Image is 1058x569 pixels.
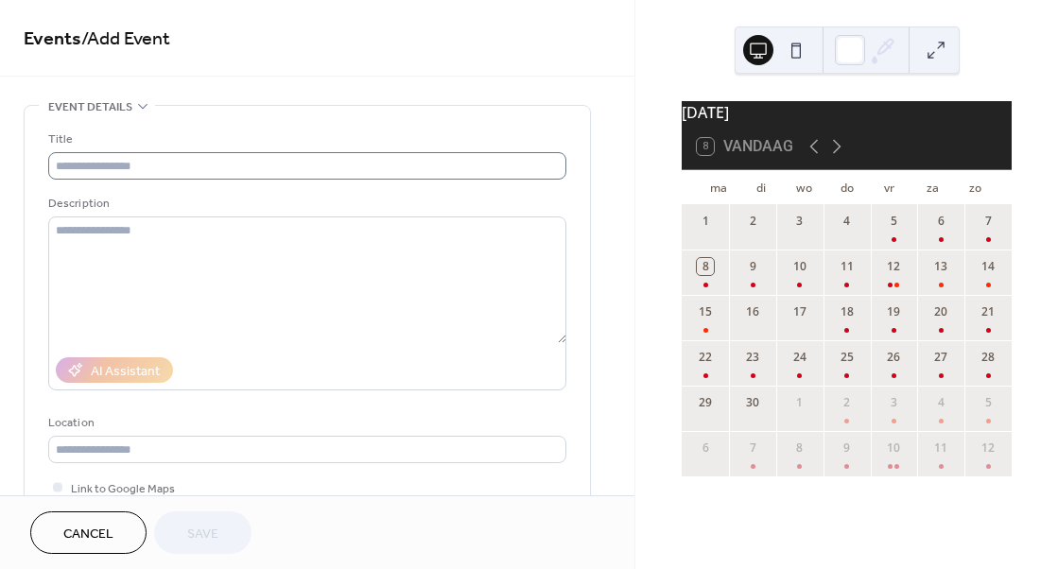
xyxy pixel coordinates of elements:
[885,394,902,411] div: 3
[791,440,808,457] div: 8
[791,258,808,275] div: 10
[48,194,563,214] div: Description
[839,258,856,275] div: 11
[825,170,868,204] div: do
[697,394,714,411] div: 29
[744,394,761,411] div: 30
[932,349,949,366] div: 27
[839,213,856,230] div: 4
[744,213,761,230] div: 2
[932,258,949,275] div: 13
[980,394,997,411] div: 5
[30,511,147,554] button: Cancel
[932,394,949,411] div: 4
[932,440,949,457] div: 11
[980,213,997,230] div: 7
[980,349,997,366] div: 28
[63,525,113,544] span: Cancel
[744,303,761,320] div: 16
[744,349,761,366] div: 23
[980,303,997,320] div: 21
[791,394,808,411] div: 1
[71,479,175,499] span: Link to Google Maps
[839,349,856,366] div: 25
[839,394,856,411] div: 2
[48,129,563,149] div: Title
[48,413,563,433] div: Location
[791,213,808,230] div: 3
[697,349,714,366] div: 22
[980,258,997,275] div: 14
[980,440,997,457] div: 12
[868,170,911,204] div: vr
[885,303,902,320] div: 19
[791,349,808,366] div: 24
[839,303,856,320] div: 18
[839,440,856,457] div: 9
[783,170,825,204] div: wo
[24,21,81,58] a: Events
[744,258,761,275] div: 9
[744,440,761,457] div: 7
[932,303,949,320] div: 20
[48,97,132,117] span: Event details
[697,258,714,275] div: 8
[911,170,954,204] div: za
[697,440,714,457] div: 6
[885,349,902,366] div: 26
[697,170,739,204] div: ma
[885,213,902,230] div: 5
[791,303,808,320] div: 17
[682,101,1012,124] div: [DATE]
[885,258,902,275] div: 12
[954,170,997,204] div: zo
[932,213,949,230] div: 6
[740,170,783,204] div: di
[697,213,714,230] div: 1
[697,303,714,320] div: 15
[885,440,902,457] div: 10
[81,21,170,58] span: / Add Event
